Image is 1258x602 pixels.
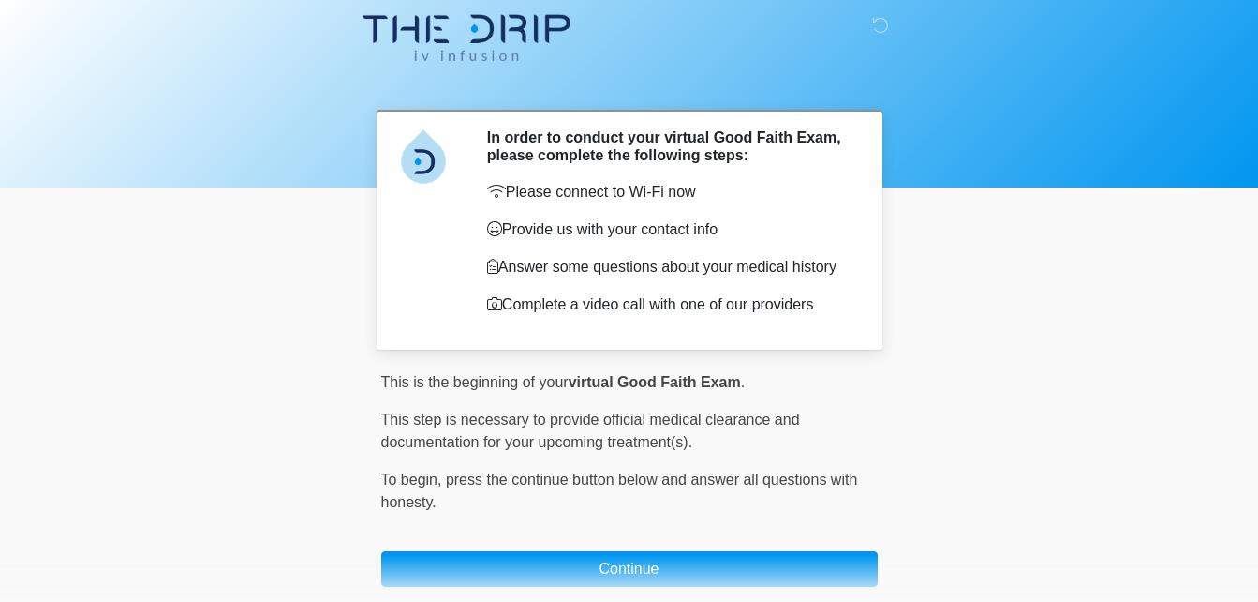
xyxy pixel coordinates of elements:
[487,256,850,278] p: Answer some questions about your medical history
[381,472,858,510] span: press the continue button below and answer all questions with honesty.
[367,68,892,102] h1: ‎ ‎ ‎
[741,374,745,390] span: .
[395,128,451,185] img: Agent Avatar
[381,412,800,450] span: This step is necessary to provide official medical clearance and documentation for your upcoming ...
[487,181,850,203] p: Please connect to Wi-Fi now
[381,374,569,390] span: This is the beginning of your
[363,14,571,61] img: The Drip IV Infusion Logo
[569,374,741,390] strong: virtual Good Faith Exam
[487,293,850,316] p: Complete a video call with one of our providers
[487,218,850,241] p: Provide us with your contact info
[381,472,446,488] span: To begin,
[487,128,850,164] h2: In order to conduct your virtual Good Faith Exam, please complete the following steps:
[381,551,878,587] button: Continue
